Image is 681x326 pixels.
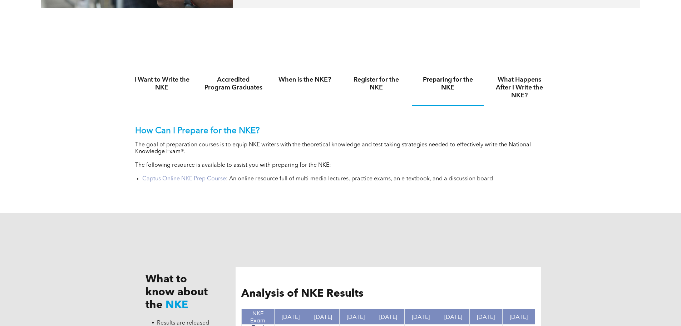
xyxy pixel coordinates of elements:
th: [DATE] [502,309,535,325]
h4: I Want to Write the NKE [133,76,191,92]
p: How Can I Prepare for the NKE? [135,126,546,136]
th: [DATE] [307,309,339,325]
h4: What Happens After I Write the NKE? [490,76,549,99]
th: [DATE] [274,309,307,325]
th: NKE Exam [242,309,274,325]
th: [DATE] [405,309,437,325]
span: NKE [166,300,188,311]
th: [DATE] [372,309,404,325]
span: What to know about the [145,274,208,311]
h4: Preparing for the NKE [419,76,477,92]
h4: Register for the NKE [347,76,406,92]
th: [DATE] [470,309,502,325]
h4: Accredited Program Graduates [204,76,263,92]
p: The following resource is available to assist you with preparing for the NKE: [135,162,546,169]
th: [DATE] [437,309,470,325]
h4: When is the NKE? [276,76,334,84]
li: : An online resource full of multi-media lectures, practice exams, an e-textbook, and a discussio... [142,176,546,183]
p: The goal of preparation courses is to equip NKE writers with the theoretical knowledge and test-t... [135,142,546,155]
th: [DATE] [339,309,372,325]
a: Captus Online NKE Prep Course [142,176,226,182]
span: Analysis of NKE Results [241,288,364,299]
